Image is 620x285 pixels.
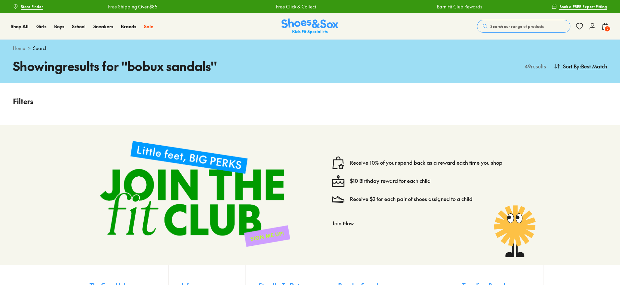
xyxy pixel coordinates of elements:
button: Sort By:Best Match [554,59,607,73]
span: 2 [604,26,611,32]
a: Brands [121,23,136,30]
button: Search our range of products [477,20,570,33]
img: sign-up-footer.png [89,130,301,257]
span: Search [33,45,48,52]
a: Book a FREE Expert Fitting [552,1,607,12]
span: Store Finder [21,4,43,9]
span: Sort By [563,62,579,70]
span: Book a FREE Expert Fitting [559,4,607,9]
img: SNS_Logo_Responsive.svg [281,18,339,34]
a: Shoes & Sox [281,18,339,34]
img: vector1.svg [332,156,345,169]
p: Filters [13,96,152,107]
a: Free Click & Collect [276,3,316,10]
span: Search our range of products [490,23,544,29]
img: Vector_3098.svg [332,193,345,206]
a: School [72,23,86,30]
span: Sale [144,23,153,30]
a: Boys [54,23,64,30]
span: Sneakers [93,23,113,30]
span: School [72,23,86,30]
h1: Showing results for " bobux sandals " [13,57,310,75]
a: Receive $2 for each pair of shoes assigned to a child [350,196,472,203]
span: Shop All [11,23,29,30]
a: Free Shipping Over $85 [108,3,157,10]
a: Receive 10% of your spend back as a reward each time you shop [350,159,502,166]
a: Home [13,45,25,52]
span: : Best Match [579,62,607,70]
a: Girls [36,23,46,30]
button: Join Now [332,216,354,230]
button: 2 [602,19,609,33]
a: Store Finder [13,1,43,12]
a: Sale [144,23,153,30]
a: Sneakers [93,23,113,30]
a: Shop All [11,23,29,30]
span: Boys [54,23,64,30]
span: Brands [121,23,136,30]
div: > [13,45,607,52]
a: Earn Fit Club Rewards [436,3,482,10]
span: Girls [36,23,46,30]
img: cake--candle-birthday-event-special-sweet-cake-bake.svg [332,174,345,187]
a: $10 Birthday reward for each child [350,177,431,184]
p: 49 results [522,62,546,70]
